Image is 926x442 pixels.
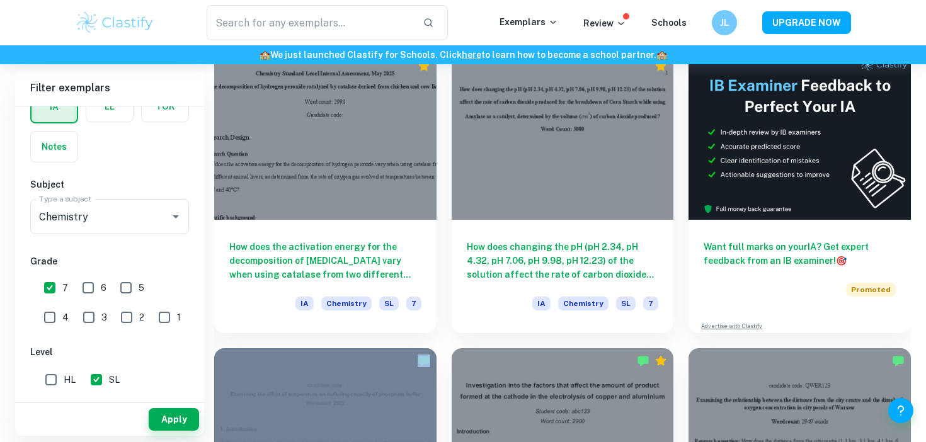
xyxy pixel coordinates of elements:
p: Exemplars [500,15,558,29]
img: Thumbnail [689,54,911,220]
span: Promoted [846,283,896,297]
span: 🏫 [656,50,667,60]
button: JL [712,10,737,35]
div: Premium [654,60,667,72]
h6: Level [30,345,189,359]
h6: How does changing the pH (pH 2.34, pH 4.32, pH 7.06, pH 9.98, pH 12.23) of the solution affect th... [467,240,659,281]
h6: JL [717,16,732,30]
span: 6 [101,281,106,295]
img: Marked [892,354,905,367]
button: Notes [31,132,77,162]
h6: Grade [30,254,189,268]
h6: How does the activation energy for the decomposition of [MEDICAL_DATA] vary when using catalase f... [229,240,421,281]
button: UPGRADE NOW [762,11,851,34]
img: Marked [418,354,430,367]
span: 1 [177,310,181,324]
h6: Want full marks on your IA ? Get expert feedback from an IB examiner! [704,240,896,268]
label: Type a subject [39,193,91,204]
span: 7 [406,297,421,310]
a: Schools [651,18,687,28]
p: Review [583,16,626,30]
span: IA [295,297,314,310]
span: 7 [643,297,658,310]
button: EE [86,91,133,122]
span: HL [64,373,76,387]
span: 5 [139,281,144,295]
h6: Filter exemplars [15,71,204,106]
a: Want full marks on yourIA? Get expert feedback from an IB examiner!PromotedAdvertise with Clastify [689,54,911,333]
span: IA [532,297,551,310]
span: SL [379,297,399,310]
a: Advertise with Clastify [701,322,762,331]
span: SL [109,373,120,387]
div: Premium [654,354,667,367]
a: How does changing the pH (pH 2.34, pH 4.32, pH 7.06, pH 9.98, pH 12.23) of the solution affect th... [452,54,674,333]
h6: We just launched Clastify for Schools. Click to learn how to become a school partner. [3,48,923,62]
span: Chemistry [321,297,372,310]
a: How does the activation energy for the decomposition of [MEDICAL_DATA] vary when using catalase f... [214,54,437,333]
img: Clastify logo [75,10,155,35]
button: Help and Feedback [888,398,913,423]
span: 3 [101,310,107,324]
h6: Subject [30,178,189,191]
span: 🎯 [836,256,847,266]
img: Marked [637,354,649,367]
input: Search for any exemplars... [207,5,413,40]
button: Open [167,208,185,225]
span: 🏫 [260,50,270,60]
button: TOK [142,91,188,122]
span: SL [616,297,636,310]
a: here [462,50,481,60]
div: Premium [418,60,430,72]
span: Chemistry [558,297,609,310]
button: IA [31,92,77,122]
button: Apply [149,408,199,431]
span: 2 [139,310,144,324]
span: 4 [62,310,69,324]
span: 7 [62,281,68,295]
